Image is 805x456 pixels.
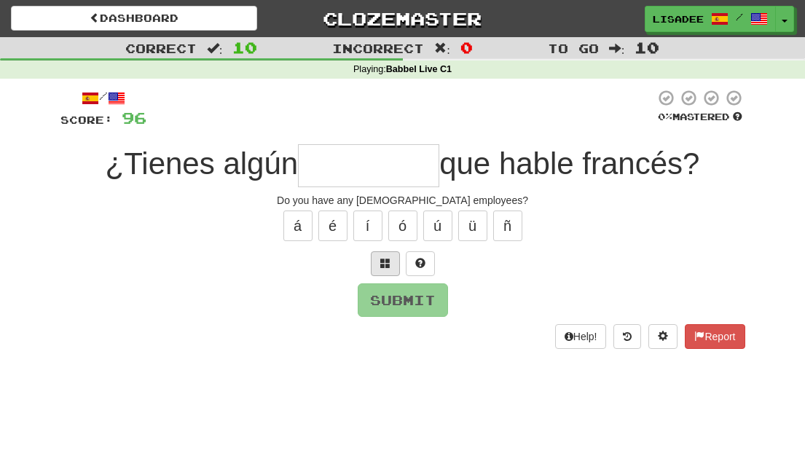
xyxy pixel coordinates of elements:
[318,211,347,241] button: é
[434,42,450,55] span: :
[60,114,113,126] span: Score:
[613,324,641,349] button: Round history (alt+y)
[609,42,625,55] span: :
[548,41,599,55] span: To go
[653,12,704,25] span: LisaDee
[406,251,435,276] button: Single letter hint - you only get 1 per sentence and score half the points! alt+h
[388,211,417,241] button: ó
[358,283,448,317] button: Submit
[439,146,699,181] span: que hable francés?
[207,42,223,55] span: :
[11,6,257,31] a: Dashboard
[423,211,452,241] button: ú
[283,211,313,241] button: á
[555,324,607,349] button: Help!
[106,146,299,181] span: ¿Tienes algún
[635,39,659,56] span: 10
[332,41,424,55] span: Incorrect
[232,39,257,56] span: 10
[279,6,525,31] a: Clozemaster
[60,89,146,107] div: /
[655,111,745,124] div: Mastered
[736,12,743,22] span: /
[386,64,452,74] strong: Babbel Live C1
[460,39,473,56] span: 0
[60,193,745,208] div: Do you have any [DEMOGRAPHIC_DATA] employees?
[125,41,197,55] span: Correct
[493,211,522,241] button: ñ
[353,211,382,241] button: í
[458,211,487,241] button: ü
[371,251,400,276] button: Switch sentence to multiple choice alt+p
[122,109,146,127] span: 96
[685,324,745,349] button: Report
[658,111,672,122] span: 0 %
[645,6,776,32] a: LisaDee /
